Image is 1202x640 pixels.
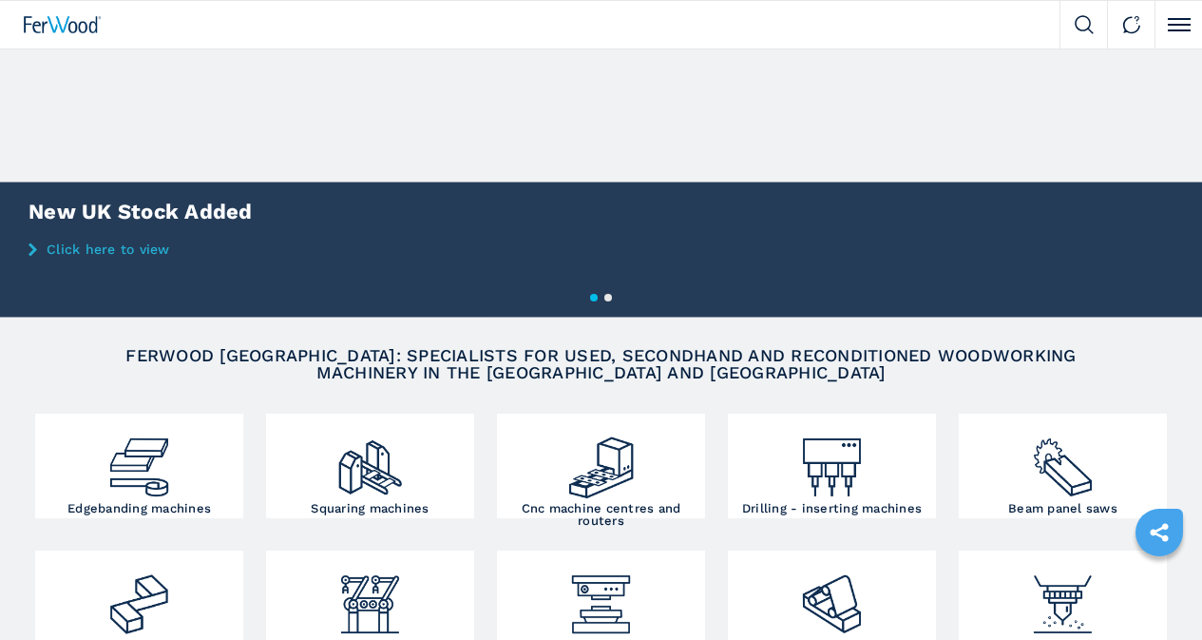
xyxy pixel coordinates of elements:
button: Click to toggle menu [1154,1,1202,48]
h3: Squaring machines [311,502,429,514]
a: Drilling - inserting machines [728,414,936,518]
button: 1 [590,294,598,301]
img: squadratrici_2.png [335,418,405,502]
h3: Beam panel saws [1008,502,1117,514]
a: Squaring machines [266,414,474,518]
h3: Drilling - inserting machines [742,502,922,514]
button: 2 [604,294,612,301]
img: linee_di_produzione_2.png [105,555,174,639]
h2: FERWOOD [GEOGRAPHIC_DATA]: SPECIALISTS FOR USED, SECONDHAND AND RECONDITIONED WOODWORKING MACHINE... [82,347,1121,381]
img: Contact us [1122,15,1141,34]
img: sezionatrici_2.png [1028,418,1097,502]
img: pressa-strettoia.png [566,555,636,639]
a: Edgebanding machines [35,414,243,518]
h3: Cnc machine centres and routers [502,502,700,527]
iframe: Chat [1121,554,1188,626]
img: foratrici_inseritrici_2.png [797,418,867,502]
img: levigatrici_2.png [797,555,867,639]
h3: Edgebanding machines [67,502,211,514]
img: automazione.png [335,555,405,639]
img: Search [1075,15,1094,34]
img: bordatrici_1.png [105,418,174,502]
img: verniciatura_1.png [1028,555,1097,639]
a: sharethis [1135,509,1183,556]
a: Cnc machine centres and routers [497,414,705,518]
img: Ferwood [24,16,102,33]
img: centro_di_lavoro_cnc_2.png [566,418,636,502]
a: Beam panel saws [959,414,1167,518]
